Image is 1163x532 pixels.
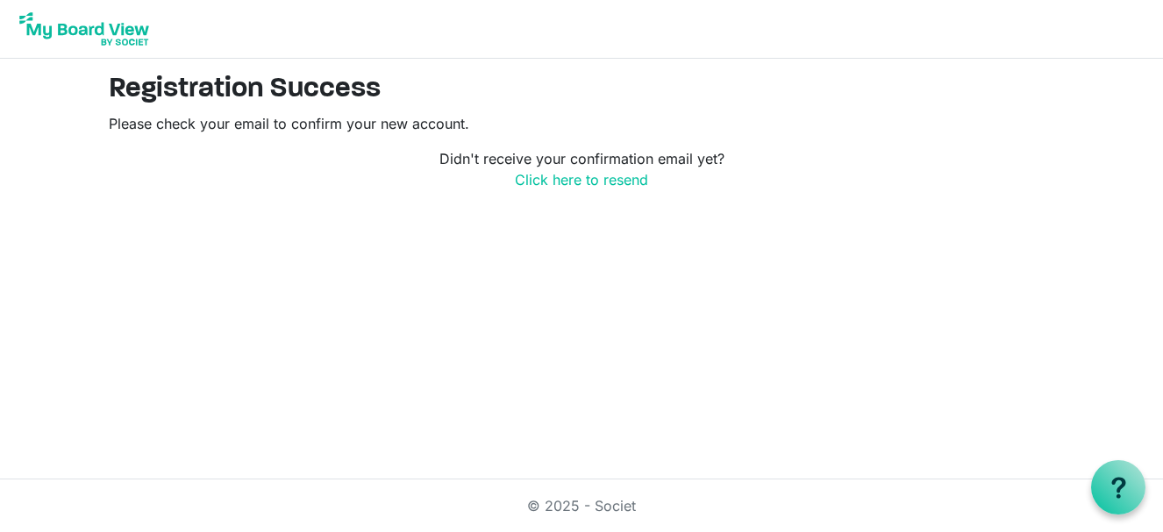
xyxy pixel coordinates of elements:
p: Didn't receive your confirmation email yet? [109,148,1054,190]
a: © 2025 - Societ [527,497,636,514]
h2: Registration Success [109,73,1054,106]
p: Please check your email to confirm your new account. [109,113,1054,134]
img: My Board View Logo [14,7,154,51]
a: Click here to resend [515,171,648,188]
